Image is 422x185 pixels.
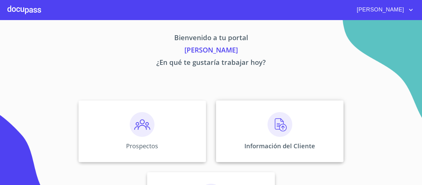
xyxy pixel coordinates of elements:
img: prospectos.png [130,112,154,137]
p: [PERSON_NAME] [21,45,401,57]
p: Prospectos [126,142,158,150]
button: account of current user [352,5,415,15]
p: ¿En qué te gustaría trabajar hoy? [21,57,401,69]
p: Información del Cliente [244,142,315,150]
p: Bienvenido a tu portal [21,32,401,45]
img: carga.png [268,112,292,137]
span: [PERSON_NAME] [352,5,407,15]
